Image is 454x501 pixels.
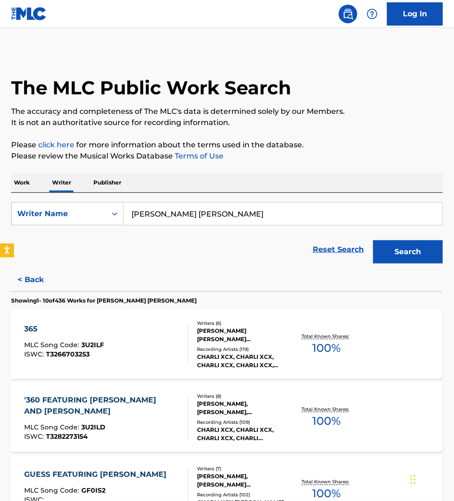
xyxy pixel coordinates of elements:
[11,297,197,305] p: Showing 1 - 10 of 436 Works for [PERSON_NAME] [PERSON_NAME]
[24,432,46,441] span: ISWC :
[197,426,291,442] div: CHARLI XCX, CHARLI XCX, CHARLI XCX, CHARLI XCX|YUNG LEAN|[PERSON_NAME], [PERSON_NAME] XCX, [PERSO...
[24,423,81,431] span: MLC Song Code :
[173,152,224,160] a: Terms of Use
[24,350,46,358] span: ISWC :
[197,393,291,400] div: Writers ( 8 )
[11,268,67,291] button: < Back
[11,106,443,117] p: The accuracy and completeness of The MLC's data is determined solely by our Members.
[46,432,88,441] span: T3282273154
[197,346,291,353] div: Recording Artists ( 119 )
[312,413,341,429] span: 100 %
[81,487,105,495] span: GF0IS2
[11,202,443,268] form: Search Form
[387,2,443,26] a: Log In
[11,7,47,20] img: MLC Logo
[11,310,443,379] a: 365MLC Song Code:3U2ILFISWC:T3266703253Writers (6)[PERSON_NAME] [PERSON_NAME] [PERSON_NAME], [PER...
[339,5,357,23] a: Public Search
[11,117,443,128] p: It is not an authoritative source for recording information.
[197,353,291,369] div: CHARLI XCX, CHARLI XCX, CHARLI XCX, CHARLI XCX, CHARLI XCX
[197,400,291,416] div: [PERSON_NAME], [PERSON_NAME], [PERSON_NAME] [PERSON_NAME] [PERSON_NAME], [PERSON_NAME] [PERSON_NA...
[38,140,74,149] a: click here
[197,327,291,343] div: [PERSON_NAME] [PERSON_NAME] [PERSON_NAME], [PERSON_NAME], [PERSON_NAME], [PERSON_NAME], [PERSON_N...
[11,139,443,151] p: Please for more information about the terms used in the database.
[312,340,341,356] span: 100 %
[408,456,454,501] iframe: Chat Widget
[302,479,351,486] p: Total Known Shares:
[24,395,180,417] div: '360 FEATURING [PERSON_NAME] AND [PERSON_NAME]
[363,5,382,23] div: Help
[24,341,81,349] span: MLC Song Code :
[46,350,90,358] span: T3266703253
[308,239,368,260] a: Reset Search
[17,208,101,219] div: Writer Name
[81,341,104,349] span: 3U2ILF
[302,333,351,340] p: Total Known Shares:
[197,320,291,327] div: Writers ( 6 )
[342,8,354,20] img: search
[197,492,291,499] div: Recording Artists ( 102 )
[197,419,291,426] div: Recording Artists ( 109 )
[302,406,351,413] p: Total Known Shares:
[11,382,443,452] a: '360 FEATURING [PERSON_NAME] AND [PERSON_NAME]MLC Song Code:3U2ILDISWC:T3282273154Writers (8)[PER...
[367,8,378,20] img: help
[197,473,291,489] div: [PERSON_NAME], [PERSON_NAME] [PERSON_NAME], FINNEAS [PERSON_NAME] [PERSON_NAME] [PERSON_NAME], [P...
[91,173,124,192] p: Publisher
[410,466,416,494] div: Drag
[197,466,291,473] div: Writers ( 7 )
[11,76,291,99] h1: The MLC Public Work Search
[11,173,33,192] p: Work
[24,323,104,335] div: 365
[11,151,443,162] p: Please review the Musical Works Database
[24,469,171,481] div: GUESS FEATURING [PERSON_NAME]
[81,423,105,431] span: 3U2ILD
[373,240,443,264] button: Search
[49,173,74,192] p: Writer
[24,487,81,495] span: MLC Song Code :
